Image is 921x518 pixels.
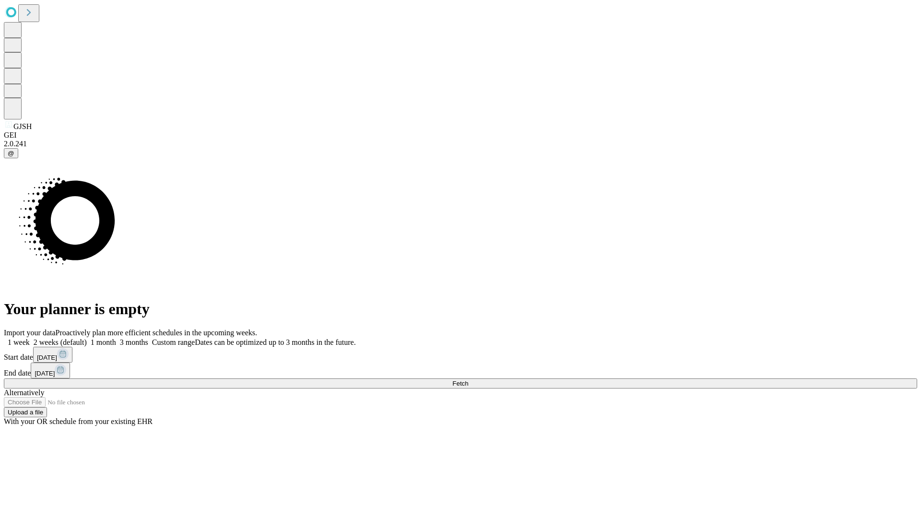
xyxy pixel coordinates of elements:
div: 2.0.241 [4,140,917,148]
button: Fetch [4,378,917,388]
div: End date [4,363,917,378]
span: [DATE] [37,354,57,361]
span: [DATE] [35,370,55,377]
span: Fetch [452,380,468,387]
span: @ [8,150,14,157]
div: Start date [4,347,917,363]
span: Import your data [4,329,56,337]
span: With your OR schedule from your existing EHR [4,417,153,425]
span: Proactively plan more efficient schedules in the upcoming weeks. [56,329,257,337]
button: @ [4,148,18,158]
button: Upload a file [4,407,47,417]
span: 2 weeks (default) [34,338,87,346]
span: 1 week [8,338,30,346]
h1: Your planner is empty [4,300,917,318]
span: GJSH [13,122,32,130]
span: Alternatively [4,388,44,397]
span: Custom range [152,338,195,346]
button: [DATE] [33,347,72,363]
span: 1 month [91,338,116,346]
button: [DATE] [31,363,70,378]
span: 3 months [120,338,148,346]
div: GEI [4,131,917,140]
span: Dates can be optimized up to 3 months in the future. [195,338,355,346]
